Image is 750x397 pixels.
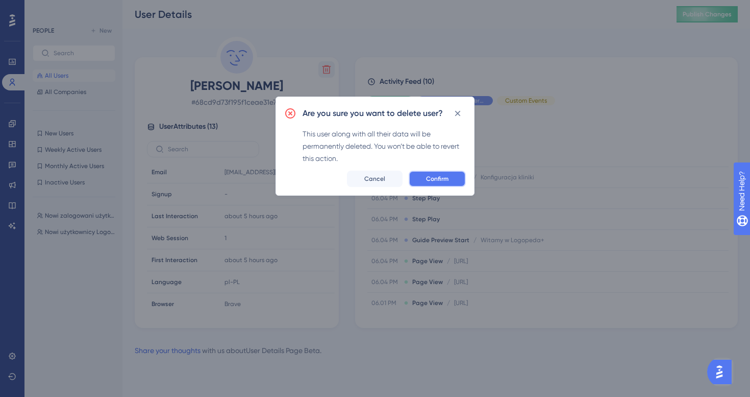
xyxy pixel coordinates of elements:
[24,3,64,15] span: Need Help?
[303,107,443,120] h2: Are you sure you want to delete user?
[426,175,448,183] span: Confirm
[707,357,738,387] iframe: UserGuiding AI Assistant Launcher
[303,128,466,165] div: This user along with all their data will be permanently deleted. You won’t be able to revert this...
[364,175,385,183] span: Cancel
